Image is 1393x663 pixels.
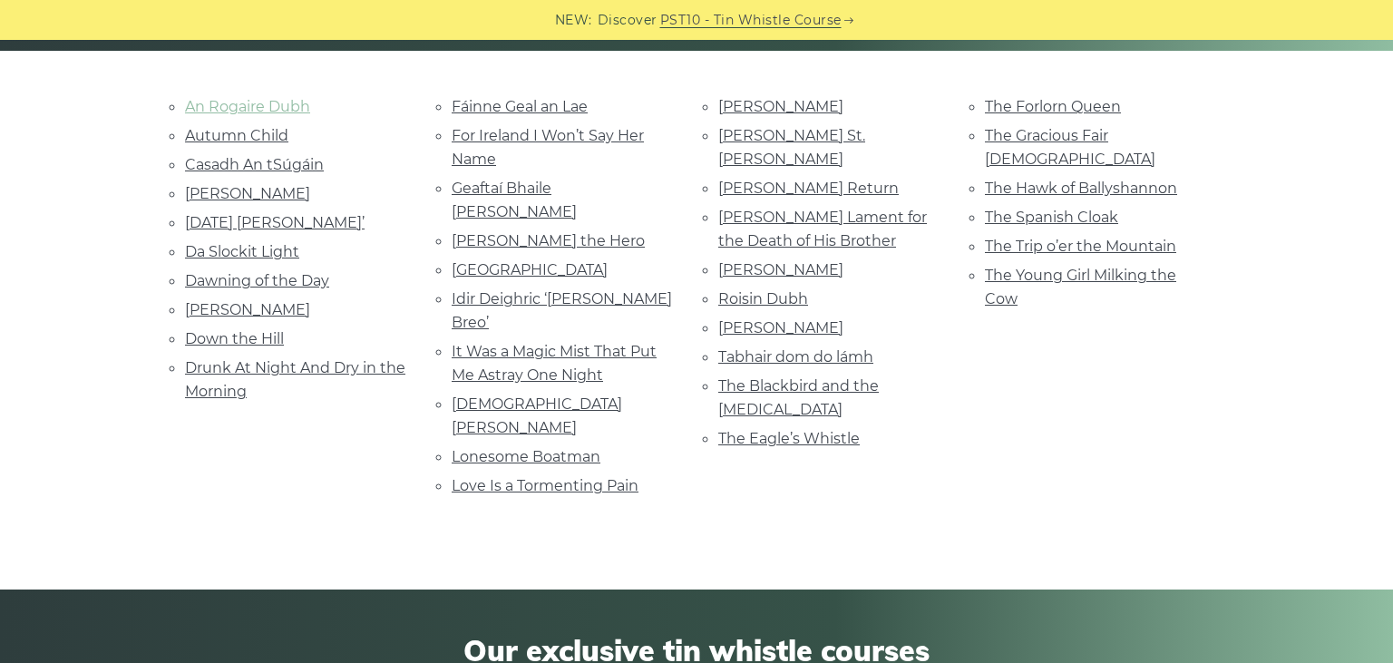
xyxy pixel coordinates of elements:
[718,348,873,366] a: Tabhair dom do lámh
[718,319,843,336] a: [PERSON_NAME]
[185,214,365,231] a: [DATE] [PERSON_NAME]’
[185,127,288,144] a: Autumn Child
[660,10,842,31] a: PST10 - Tin Whistle Course
[185,272,329,289] a: Dawning of the Day
[452,477,638,494] a: Love Is a Tormenting Pain
[718,430,860,447] a: The Eagle’s Whistle
[185,185,310,202] a: [PERSON_NAME]
[718,209,927,249] a: [PERSON_NAME] Lament for the Death of His Brother
[718,290,808,307] a: Roisin Dubh
[985,127,1155,168] a: The Gracious Fair [DEMOGRAPHIC_DATA]
[718,127,865,168] a: [PERSON_NAME] St. [PERSON_NAME]
[452,343,657,384] a: It Was a Magic Mist That Put Me Astray One Night
[452,98,588,115] a: Fáinne Geal an Lae
[598,10,658,31] span: Discover
[452,261,608,278] a: [GEOGRAPHIC_DATA]
[718,180,899,197] a: [PERSON_NAME] Return
[452,232,645,249] a: [PERSON_NAME] the Hero
[718,261,843,278] a: [PERSON_NAME]
[985,267,1176,307] a: The Young Girl Milking the Cow
[185,359,405,400] a: Drunk At Night And Dry in the Morning
[452,448,600,465] a: Lonesome Boatman
[555,10,592,31] span: NEW:
[985,209,1118,226] a: The Spanish Cloak
[185,243,299,260] a: Da Slockit Light
[985,98,1121,115] a: The Forlorn Queen
[718,98,843,115] a: [PERSON_NAME]
[452,180,577,220] a: Geaftaí Bhaile [PERSON_NAME]
[185,98,310,115] a: An Rogaire Dubh
[185,330,284,347] a: Down the Hill
[452,395,622,436] a: [DEMOGRAPHIC_DATA] [PERSON_NAME]
[985,180,1177,197] a: The Hawk of Ballyshannon
[985,238,1176,255] a: The Trip o’er the Mountain
[185,301,310,318] a: [PERSON_NAME]
[185,156,324,173] a: Casadh An tSúgáin
[452,290,672,331] a: Idir Deighric ‘[PERSON_NAME] Breo’
[718,377,879,418] a: The Blackbird and the [MEDICAL_DATA]
[452,127,644,168] a: For Ireland I Won’t Say Her Name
